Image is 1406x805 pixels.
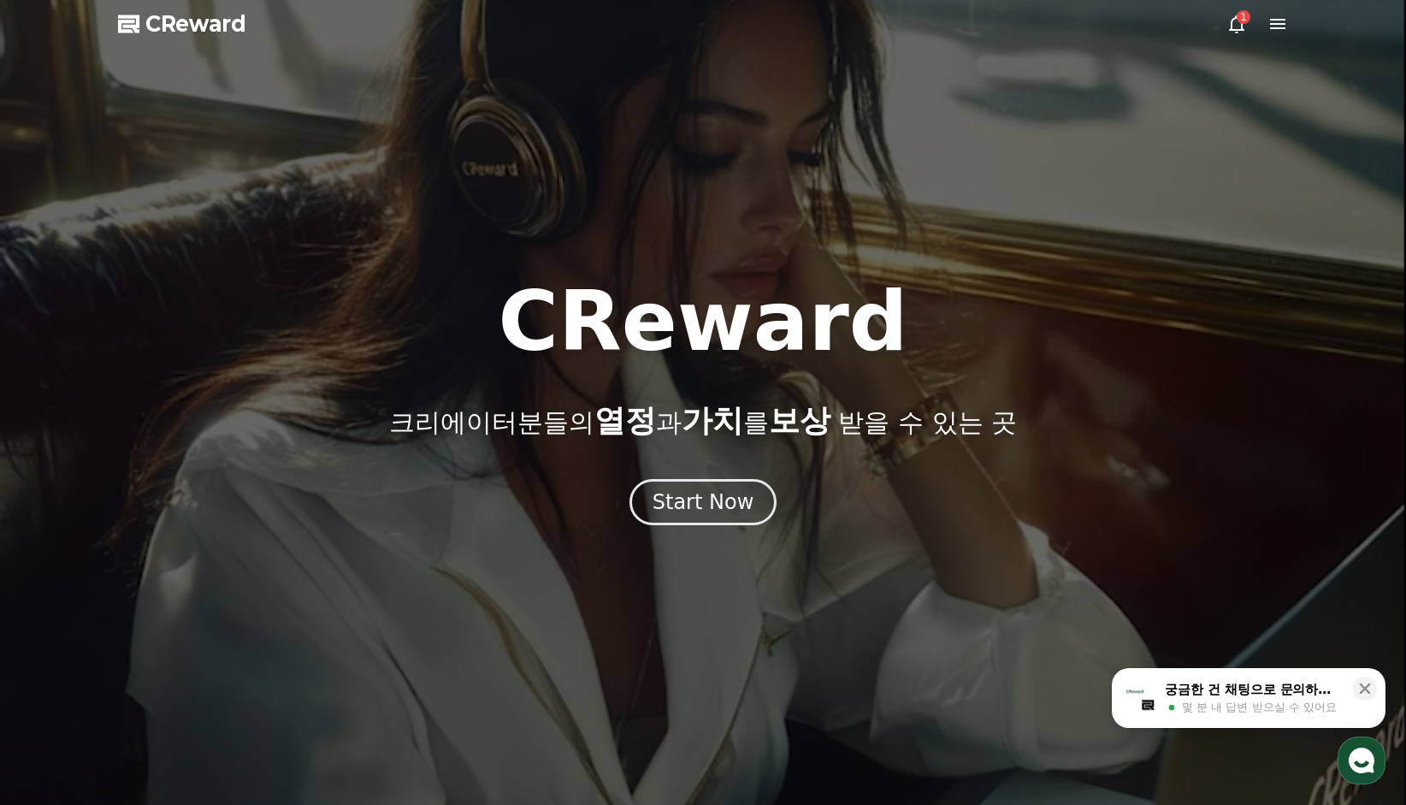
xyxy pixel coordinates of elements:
[653,488,754,516] div: Start Now
[145,10,246,38] span: CReward
[118,10,246,38] a: CReward
[682,403,743,438] span: 가치
[1226,14,1247,34] a: 1
[629,496,777,512] a: Start Now
[498,281,907,363] h1: CReward
[629,479,777,525] button: Start Now
[1237,10,1250,24] div: 1
[769,403,830,438] span: 보상
[594,403,656,438] span: 열정
[389,404,1017,438] p: 크리에이터분들의 과 를 받을 수 있는 곳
